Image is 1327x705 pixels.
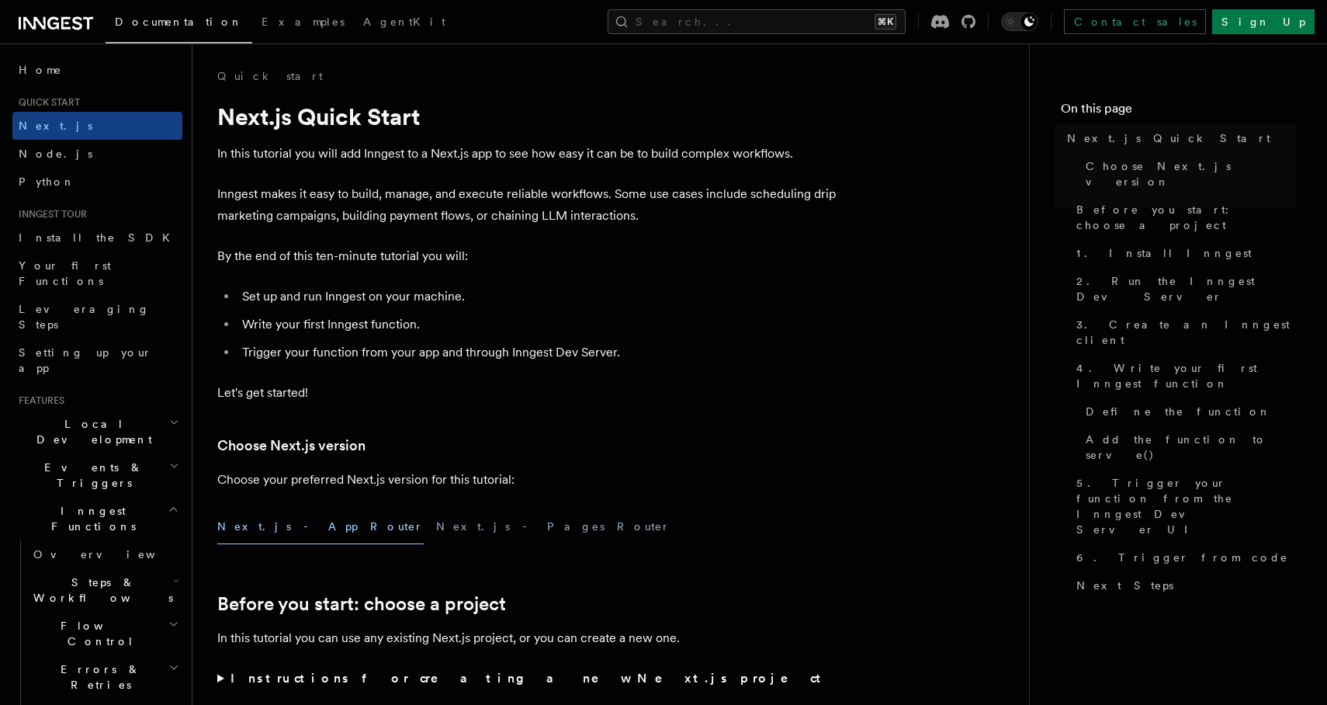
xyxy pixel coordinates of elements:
[217,245,838,267] p: By the end of this ten-minute tutorial you will:
[363,16,445,28] span: AgentKit
[12,453,182,497] button: Events & Triggers
[12,497,182,540] button: Inngest Functions
[19,148,92,160] span: Node.js
[1076,317,1296,348] span: 3. Create an Inngest client
[19,259,111,287] span: Your first Functions
[608,9,906,34] button: Search...⌘K
[1076,245,1252,261] span: 1. Install Inngest
[12,140,182,168] a: Node.js
[27,655,182,699] button: Errors & Retries
[1076,578,1173,593] span: Next Steps
[217,469,838,491] p: Choose your preferred Next.js version for this tutorial:
[1076,202,1296,233] span: Before you start: choose a project
[12,416,169,447] span: Local Development
[12,252,182,295] a: Your first Functions
[19,346,152,374] span: Setting up your app
[1076,360,1296,391] span: 4. Write your first Inngest function
[33,548,193,561] span: Overview
[1070,311,1296,354] a: 3. Create an Inngest client
[12,295,182,339] a: Leveraging Steps
[1079,425,1296,469] a: Add the function to serve()
[217,102,838,130] h1: Next.js Quick Start
[12,208,87,221] span: Inngest tour
[27,540,182,568] a: Overview
[1070,544,1296,571] a: 6. Trigger from code
[217,509,424,544] button: Next.js - App Router
[19,175,75,188] span: Python
[12,224,182,252] a: Install the SDK
[1086,158,1296,189] span: Choose Next.js version
[217,627,838,649] p: In this tutorial you can use any existing Next.js project, or you can create a new one.
[1001,12,1038,31] button: Toggle dark mode
[1070,354,1296,398] a: 4. Write your first Inngest function
[19,120,92,132] span: Next.js
[12,503,168,534] span: Inngest Functions
[1076,475,1296,537] span: 5. Trigger your function from the Inngest Dev Server UI
[12,168,182,196] a: Python
[106,5,252,43] a: Documentation
[237,286,838,307] li: Set up and run Inngest on your machine.
[436,509,670,544] button: Next.js - Pages Router
[217,183,838,227] p: Inngest makes it easy to build, manage, and execute reliable workflows. Some use cases include sc...
[230,671,827,686] strong: Instructions for creating a new Next.js project
[1212,9,1315,34] a: Sign Up
[1070,196,1296,239] a: Before you start: choose a project
[27,612,182,655] button: Flow Control
[217,435,366,457] a: Choose Next.js version
[217,668,838,689] summary: Instructions for creating a new Next.js project
[12,96,80,109] span: Quick start
[1070,469,1296,544] a: 5. Trigger your function from the Inngest Dev Server UI
[19,303,150,331] span: Leveraging Steps
[252,5,354,42] a: Examples
[27,568,182,612] button: Steps & Workflows
[1079,152,1296,196] a: Choose Next.js version
[1061,99,1296,124] h4: On this page
[1067,130,1270,146] span: Next.js Quick Start
[1061,124,1296,152] a: Next.js Quick Start
[1086,432,1296,463] span: Add the function to serve()
[1070,239,1296,267] a: 1. Install Inngest
[1076,273,1296,304] span: 2. Run the Inngest Dev Server
[12,56,182,84] a: Home
[262,16,345,28] span: Examples
[12,410,182,453] button: Local Development
[27,662,168,693] span: Errors & Retries
[115,16,243,28] span: Documentation
[217,382,838,404] p: Let's get started!
[237,314,838,335] li: Write your first Inngest function.
[19,231,179,244] span: Install the SDK
[354,5,455,42] a: AgentKit
[237,342,838,363] li: Trigger your function from your app and through Inngest Dev Server.
[1070,267,1296,311] a: 2. Run the Inngest Dev Server
[217,593,506,615] a: Before you start: choose a project
[217,68,323,84] a: Quick start
[875,14,896,30] kbd: ⌘K
[1086,404,1271,419] span: Define the function
[27,575,173,606] span: Steps & Workflows
[12,460,169,491] span: Events & Triggers
[1079,398,1296,425] a: Define the function
[1070,571,1296,599] a: Next Steps
[12,394,64,407] span: Features
[19,62,62,78] span: Home
[12,339,182,382] a: Setting up your app
[27,618,168,649] span: Flow Control
[1076,550,1288,565] span: 6. Trigger from code
[217,143,838,165] p: In this tutorial you will add Inngest to a Next.js app to see how easy it can be to build complex...
[1064,9,1206,34] a: Contact sales
[12,112,182,140] a: Next.js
